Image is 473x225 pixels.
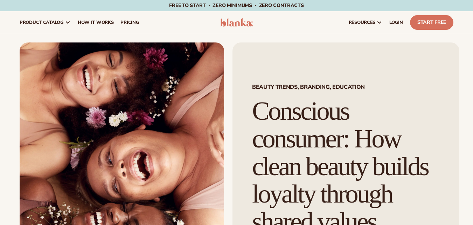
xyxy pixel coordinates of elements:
a: resources [345,11,386,34]
span: product catalog [20,20,64,25]
span: LOGIN [389,20,403,25]
a: LOGIN [386,11,406,34]
span: Beauty trends, Branding, Education [252,84,440,90]
a: product catalog [16,11,74,34]
span: How It Works [78,20,114,25]
a: How It Works [74,11,117,34]
a: pricing [117,11,142,34]
span: Free to start · ZERO minimums · ZERO contracts [169,2,304,9]
span: pricing [120,20,139,25]
a: Start Free [410,15,453,30]
img: logo [220,18,253,27]
span: resources [349,20,375,25]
